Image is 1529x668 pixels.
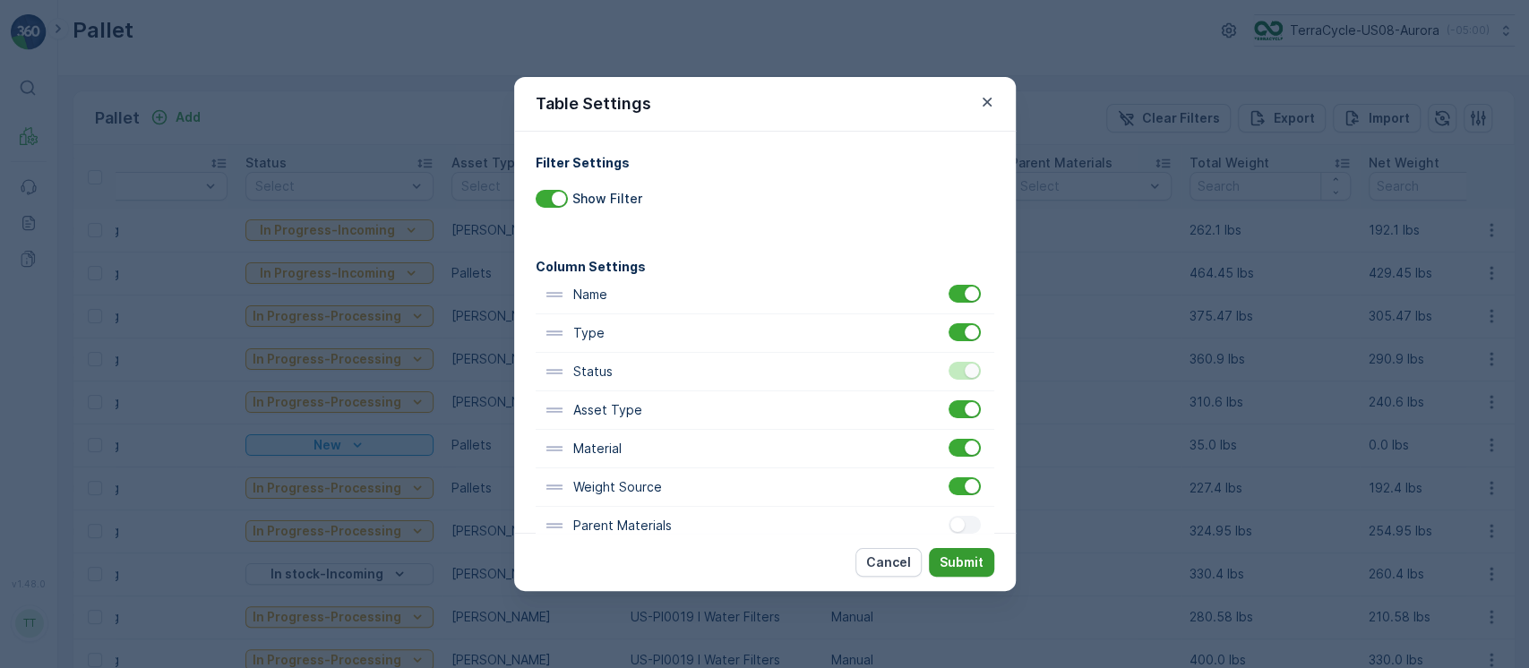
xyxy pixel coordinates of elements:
[572,190,642,208] p: Show Filter
[573,478,662,496] p: Weight Source
[536,391,994,430] div: Asset Type
[573,363,613,381] p: Status
[536,276,994,314] div: Name
[536,430,994,468] div: Material
[536,314,994,353] div: Type
[536,507,994,545] div: Parent Materials
[573,286,607,304] p: Name
[855,548,922,577] button: Cancel
[573,401,642,419] p: Asset Type
[536,153,994,172] h4: Filter Settings
[536,91,651,116] p: Table Settings
[536,468,994,507] div: Weight Source
[929,548,994,577] button: Submit
[573,440,622,458] p: Material
[940,553,984,571] p: Submit
[536,257,994,276] h4: Column Settings
[573,517,672,535] p: Parent Materials
[866,553,911,571] p: Cancel
[536,353,994,391] div: Status
[573,324,605,342] p: Type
